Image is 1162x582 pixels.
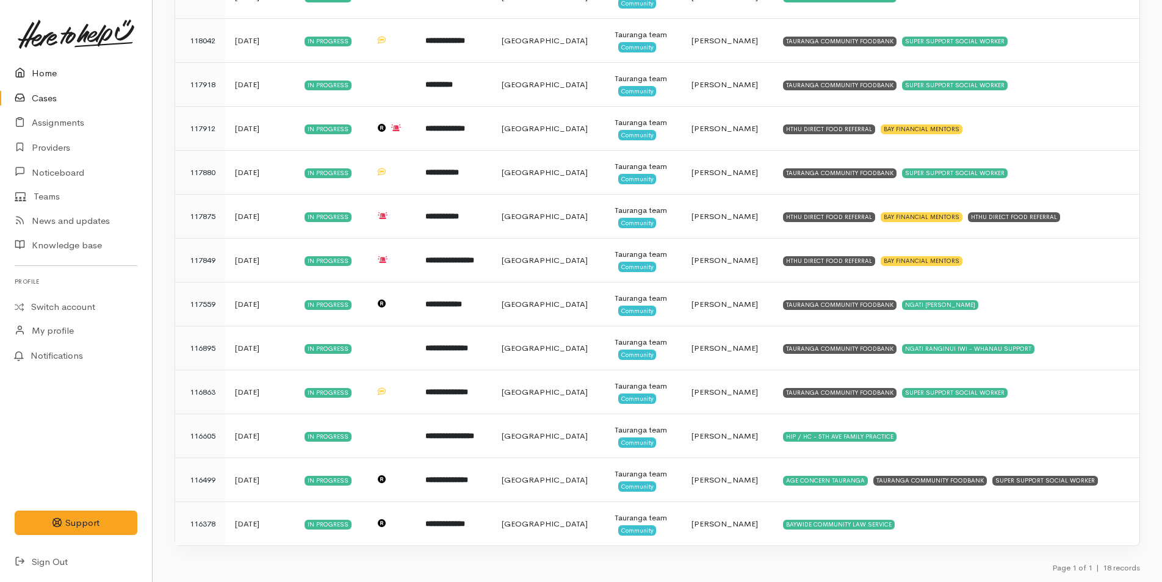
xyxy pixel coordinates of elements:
div: TAURANGA COMMUNITY FOODBANK [783,168,897,178]
div: NGATI [PERSON_NAME] [902,300,978,310]
div: NGATI RANGINUI IWI - WHANAU SUPPORT [902,344,1034,354]
div: Tauranga team [615,248,672,260]
span: [PERSON_NAME] [691,255,758,265]
td: 117912 [175,107,225,151]
div: Tauranga team [615,117,672,129]
span: [GEOGRAPHIC_DATA] [502,475,588,485]
td: 117880 [175,151,225,195]
span: Community [618,306,657,315]
div: TAURANGA COMMUNITY FOODBANK [873,476,987,486]
span: [PERSON_NAME] [691,79,758,90]
span: [GEOGRAPHIC_DATA] [502,211,588,221]
span: Community [618,525,657,535]
span: Community [618,86,657,96]
td: [DATE] [225,502,295,546]
span: [GEOGRAPHIC_DATA] [502,35,588,46]
span: Community [618,174,657,184]
span: [PERSON_NAME] [691,431,758,441]
div: HIP / HC - 5TH AVE FAMILY PRACTICE [783,432,897,442]
div: In progress [305,432,352,442]
div: In progress [305,168,352,178]
div: Tauranga team [615,73,672,85]
span: [PERSON_NAME] [691,35,758,46]
span: Community [618,481,657,491]
td: [DATE] [225,414,295,458]
div: Tauranga team [615,204,672,217]
div: SUPER SUPPORT SOCIAL WORKER [902,168,1008,178]
span: [PERSON_NAME] [691,387,758,397]
div: BAY FINANCIAL MENTORS [881,256,962,266]
div: HTHU DIRECT FOOD REFERRAL [783,212,875,222]
div: In progress [305,256,352,266]
div: In progress [305,300,352,310]
span: [PERSON_NAME] [691,123,758,134]
div: BAYWIDE COMMUNITY LAW SERVICE [783,520,895,530]
span: [GEOGRAPHIC_DATA] [502,167,588,178]
div: Tauranga team [615,160,672,173]
button: Support [15,511,137,536]
div: TAURANGA COMMUNITY FOODBANK [783,344,897,354]
span: [GEOGRAPHIC_DATA] [502,123,588,134]
span: [PERSON_NAME] [691,299,758,309]
div: HTHU DIRECT FOOD REFERRAL [783,124,875,134]
td: [DATE] [225,458,295,502]
span: Community [618,218,657,228]
span: | [1096,562,1099,573]
span: Community [618,42,657,52]
td: [DATE] [225,195,295,239]
div: In progress [305,124,352,134]
div: TAURANGA COMMUNITY FOODBANK [783,37,897,46]
span: [GEOGRAPHIC_DATA] [502,431,588,441]
td: [DATE] [225,151,295,195]
span: Community [618,393,657,403]
td: [DATE] [225,63,295,107]
div: AGE CONCERN TAURANGA [783,476,868,486]
div: HTHU DIRECT FOOD REFERRAL [968,212,1060,222]
div: TAURANGA COMMUNITY FOODBANK [783,388,897,398]
div: HTHU DIRECT FOOD REFERRAL [783,256,875,266]
div: Tauranga team [615,29,672,41]
td: [DATE] [225,326,295,370]
span: [PERSON_NAME] [691,343,758,353]
td: 116863 [175,370,225,414]
span: [PERSON_NAME] [691,211,758,221]
td: 116378 [175,502,225,546]
h6: Profile [15,273,137,290]
span: Community [618,262,657,271]
span: [PERSON_NAME] [691,519,758,529]
div: In progress [305,81,352,90]
td: 117849 [175,239,225,282]
td: 116605 [175,414,225,458]
div: SUPER SUPPORT SOCIAL WORKER [992,476,1098,486]
span: [GEOGRAPHIC_DATA] [502,343,588,353]
div: Tauranga team [615,292,672,304]
td: [DATE] [225,239,295,282]
div: BAY FINANCIAL MENTORS [881,124,962,134]
div: Tauranga team [615,424,672,436]
div: Tauranga team [615,336,672,348]
div: In progress [305,212,352,222]
div: SUPER SUPPORT SOCIAL WORKER [902,81,1008,90]
div: TAURANGA COMMUNITY FOODBANK [783,81,897,90]
td: [DATE] [225,282,295,326]
td: 116499 [175,458,225,502]
td: [DATE] [225,370,295,414]
div: In progress [305,520,352,530]
div: In progress [305,388,352,398]
div: In progress [305,344,352,354]
td: [DATE] [225,19,295,63]
span: [GEOGRAPHIC_DATA] [502,387,588,397]
div: BAY FINANCIAL MENTORS [881,212,962,222]
div: TAURANGA COMMUNITY FOODBANK [783,300,897,310]
td: 117875 [175,195,225,239]
span: [GEOGRAPHIC_DATA] [502,299,588,309]
div: In progress [305,37,352,46]
div: SUPER SUPPORT SOCIAL WORKER [902,388,1008,398]
td: 116895 [175,326,225,370]
small: Page 1 of 1 18 records [1052,562,1140,573]
span: Community [618,130,657,140]
span: Community [618,437,657,447]
td: 117559 [175,282,225,326]
td: [DATE] [225,107,295,151]
span: Community [618,350,657,359]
